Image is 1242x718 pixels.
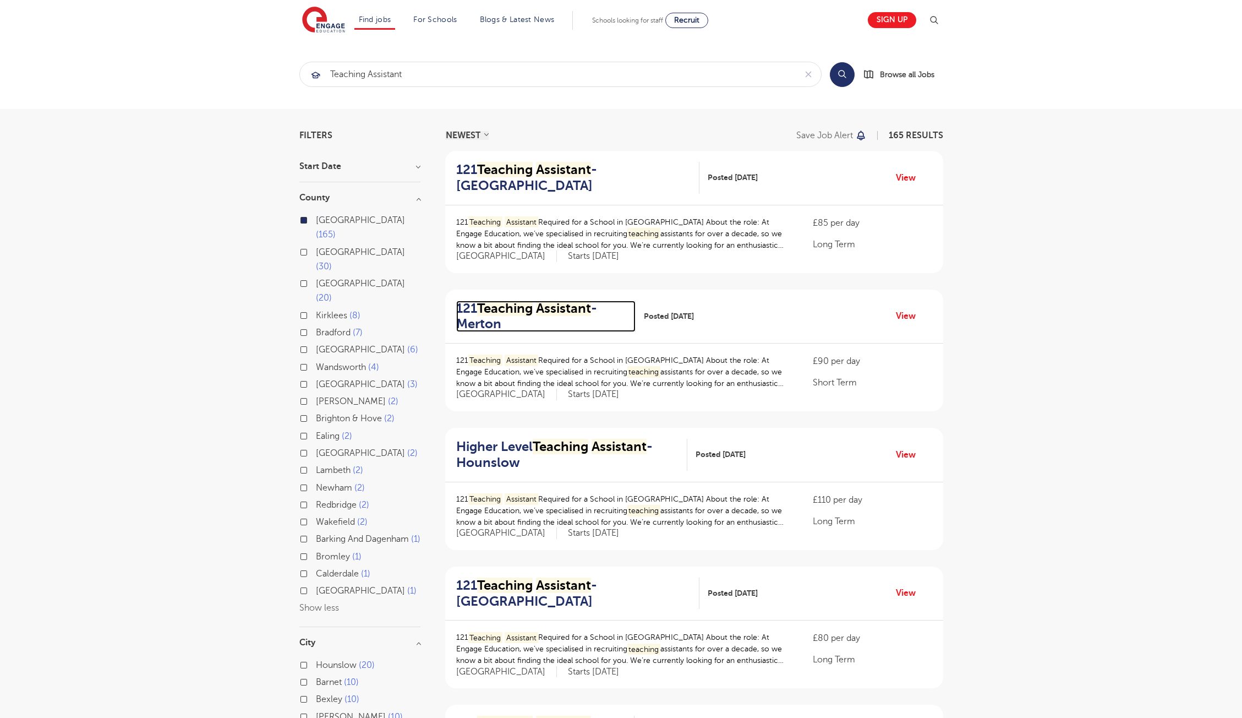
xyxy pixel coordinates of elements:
[813,216,932,230] p: £85 per day
[813,515,932,528] p: Long Term
[316,431,323,438] input: Ealing 2
[627,228,661,240] mark: teaching
[316,345,323,352] input: [GEOGRAPHIC_DATA] 6
[316,262,332,271] span: 30
[407,586,417,596] span: 1
[627,644,661,655] mark: teaching
[896,586,924,600] a: View
[665,13,708,28] a: Recruit
[796,131,853,140] p: Save job alert
[316,677,323,684] input: Barnet 10
[896,309,924,323] a: View
[456,439,679,471] h2: Higher Level - Hounslow
[316,362,323,369] input: Wandsworth 4
[316,448,405,458] span: [GEOGRAPHIC_DATA]
[299,193,420,202] h3: County
[456,493,791,528] p: 121 Required for a School in [GEOGRAPHIC_DATA] About the role: At Engage Education, we’ve special...
[316,552,323,559] input: Bromley 1
[407,448,418,458] span: 2
[316,215,405,225] span: [GEOGRAPHIC_DATA]
[352,552,362,562] span: 1
[316,247,405,257] span: [GEOGRAPHIC_DATA]
[349,311,360,320] span: 8
[868,12,916,28] a: Sign up
[316,660,323,667] input: Hounslow 20
[316,230,336,240] span: 165
[456,578,691,610] h2: 121 - [GEOGRAPHIC_DATA]
[316,379,405,389] span: [GEOGRAPHIC_DATA]
[316,247,323,254] input: [GEOGRAPHIC_DATA] 30
[456,301,636,333] a: 121Teaching Assistant- Merton
[300,62,796,86] input: Submit
[592,439,647,454] mark: Assistant
[889,130,943,140] span: 165 RESULTS
[316,328,351,338] span: Bradford
[568,251,619,262] p: Starts [DATE]
[361,569,370,579] span: 1
[456,162,691,194] h2: 121 - [GEOGRAPHIC_DATA]
[316,483,352,493] span: Newham
[316,500,357,510] span: Redbridge
[316,279,405,289] span: [GEOGRAPHIC_DATA]
[316,660,357,670] span: Hounslow
[456,632,791,666] p: 121 Required for a School in [GEOGRAPHIC_DATA] About the role: At Engage Education, we’ve special...
[316,586,405,596] span: [GEOGRAPHIC_DATA]
[505,216,538,228] mark: Assistant
[316,279,323,286] input: [GEOGRAPHIC_DATA] 20
[896,448,924,462] a: View
[316,586,323,593] input: [GEOGRAPHIC_DATA] 1
[456,527,557,539] span: [GEOGRAPHIC_DATA]
[568,389,619,400] p: Starts [DATE]
[299,131,332,140] span: Filters
[316,431,340,441] span: Ealing
[316,694,342,704] span: Bexley
[627,505,661,516] mark: teaching
[505,355,538,366] mark: Assistant
[468,632,503,644] mark: Teaching
[316,569,323,576] input: Calderdale 1
[568,666,619,678] p: Starts [DATE]
[456,301,627,333] h2: 121 - Merton
[796,62,821,86] button: Clear
[456,216,791,251] p: 121 Required for a School in [GEOGRAPHIC_DATA] About the role: At Engage Education, we’ve special...
[708,588,758,599] span: Posted [DATE]
[830,62,855,87] button: Search
[316,694,323,701] input: Bexley 10
[316,414,382,423] span: Brighton & Hove
[477,162,533,177] mark: Teaching
[316,396,323,404] input: [PERSON_NAME] 2
[411,534,420,544] span: 1
[813,355,932,368] p: £90 per day
[468,216,503,228] mark: Teaching
[316,345,405,355] span: [GEOGRAPHIC_DATA]
[674,16,699,24] span: Recruit
[456,355,791,389] p: 121 Required for a School in [GEOGRAPHIC_DATA] About the role: At Engage Education, we’ve special...
[796,131,867,140] button: Save job alert
[302,7,345,34] img: Engage Education
[568,527,619,539] p: Starts [DATE]
[316,569,359,579] span: Calderdale
[316,517,355,527] span: Wakefield
[359,500,369,510] span: 2
[316,311,347,320] span: Kirklees
[456,251,557,262] span: [GEOGRAPHIC_DATA]
[813,632,932,645] p: £80 per day
[316,534,323,541] input: Barking And Dagenham 1
[533,439,588,454] mark: Teaching
[456,162,699,194] a: 121Teaching Assistant- [GEOGRAPHIC_DATA]
[456,439,688,471] a: Higher LevelTeaching Assistant- Hounslow
[316,311,323,318] input: Kirklees 8
[708,172,758,183] span: Posted [DATE]
[316,517,323,524] input: Wakefield 2
[316,465,351,475] span: Lambeth
[316,379,323,387] input: [GEOGRAPHIC_DATA] 3
[813,653,932,666] p: Long Term
[813,238,932,251] p: Long Term
[407,379,418,389] span: 3
[316,362,366,372] span: Wandsworth
[353,328,363,338] span: 7
[342,431,352,441] span: 2
[536,301,591,316] mark: Assistant
[505,493,538,505] mark: Assistant
[388,396,398,406] span: 2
